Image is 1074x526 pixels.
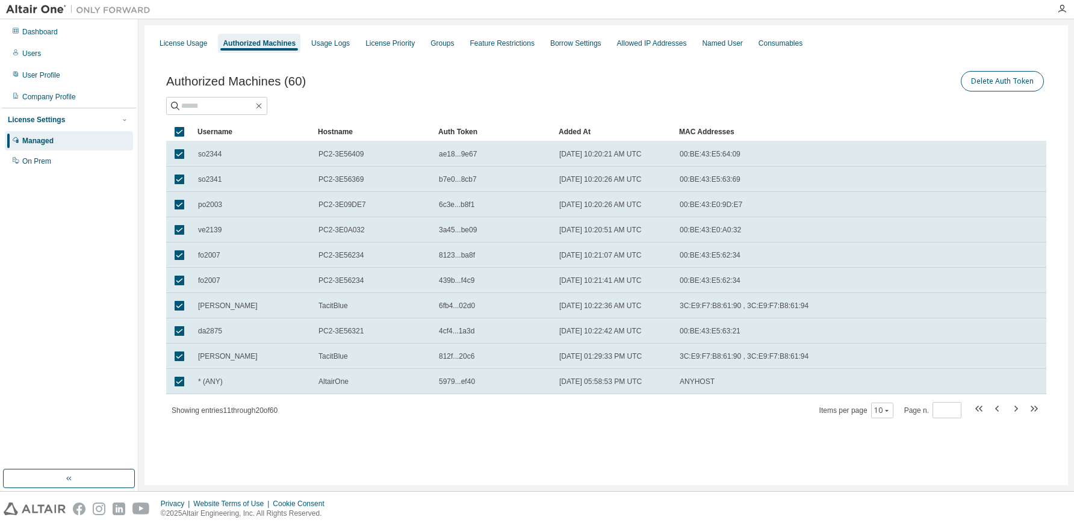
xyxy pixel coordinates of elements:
[93,503,105,515] img: instagram.svg
[439,225,477,235] span: 3a45...be09
[4,503,66,515] img: altair_logo.svg
[680,326,740,336] span: 00:BE:43:E5:63:21
[439,250,475,260] span: 8123...ba8f
[559,225,642,235] span: [DATE] 10:20:51 AM UTC
[559,301,642,311] span: [DATE] 10:22:36 AM UTC
[439,326,474,336] span: 4cf4...1a3d
[161,509,332,519] p: © 2025 Altair Engineering, Inc. All Rights Reserved.
[559,326,642,336] span: [DATE] 10:22:42 AM UTC
[22,49,41,58] div: Users
[160,39,207,48] div: License Usage
[430,39,454,48] div: Groups
[22,92,76,102] div: Company Profile
[559,250,642,260] span: [DATE] 10:21:07 AM UTC
[198,351,258,361] span: [PERSON_NAME]
[617,39,687,48] div: Allowed IP Addresses
[439,175,477,184] span: b7e0...8cb7
[198,276,220,285] span: fo2007
[318,301,348,311] span: TacitBlue
[198,225,222,235] span: ve2139
[680,351,809,361] span: 3C:E9:F7:B8:61:90 , 3C:E9:F7:B8:61:94
[8,115,65,125] div: License Settings
[73,503,85,515] img: facebook.svg
[318,149,364,159] span: PC2-3E56409
[22,156,51,166] div: On Prem
[223,39,296,48] div: Authorized Machines
[22,136,54,146] div: Managed
[439,149,477,159] span: ae18...9e67
[311,39,350,48] div: Usage Logs
[22,27,58,37] div: Dashboard
[559,122,669,141] div: Added At
[439,301,475,311] span: 6fb4...02d0
[318,250,364,260] span: PC2-3E56234
[680,276,740,285] span: 00:BE:43:E5:62:34
[166,75,306,88] span: Authorized Machines (60)
[439,276,474,285] span: 439b...f4c9
[702,39,742,48] div: Named User
[318,200,366,209] span: PC2-3E09DE7
[6,4,157,16] img: Altair One
[198,326,222,336] span: da2875
[680,250,740,260] span: 00:BE:43:E5:62:34
[113,503,125,515] img: linkedin.svg
[559,200,642,209] span: [DATE] 10:20:26 AM UTC
[559,351,642,361] span: [DATE] 01:29:33 PM UTC
[318,276,364,285] span: PC2-3E56234
[439,377,475,386] span: 5979...ef40
[759,39,802,48] div: Consumables
[198,175,222,184] span: so2341
[439,351,474,361] span: 812f...20c6
[680,301,809,311] span: 3C:E9:F7:B8:61:90 , 3C:E9:F7:B8:61:94
[198,301,258,311] span: [PERSON_NAME]
[132,503,150,515] img: youtube.svg
[550,39,601,48] div: Borrow Settings
[198,377,223,386] span: * (ANY)
[318,351,348,361] span: TacitBlue
[22,70,60,80] div: User Profile
[680,149,740,159] span: 00:BE:43:E5:64:09
[680,200,742,209] span: 00:BE:43:E0:9D:E7
[198,149,222,159] span: so2344
[172,406,278,415] span: Showing entries 11 through 20 of 60
[559,276,642,285] span: [DATE] 10:21:41 AM UTC
[470,39,535,48] div: Feature Restrictions
[961,71,1044,91] button: Delete Auth Token
[318,225,365,235] span: PC2-3E0A032
[559,377,642,386] span: [DATE] 05:58:53 PM UTC
[318,377,349,386] span: AltairOne
[680,175,740,184] span: 00:BE:43:E5:63:69
[318,122,429,141] div: Hostname
[559,149,642,159] span: [DATE] 10:20:21 AM UTC
[318,326,364,336] span: PC2-3E56321
[438,122,549,141] div: Auth Token
[439,200,474,209] span: 6c3e...b8f1
[193,499,273,509] div: Website Terms of Use
[161,499,193,509] div: Privacy
[559,175,642,184] span: [DATE] 10:20:26 AM UTC
[904,402,961,418] span: Page n.
[819,403,893,418] span: Items per page
[318,175,364,184] span: PC2-3E56369
[680,377,715,386] span: ANYHOST
[198,200,222,209] span: po2003
[273,499,331,509] div: Cookie Consent
[198,250,220,260] span: fo2007
[365,39,415,48] div: License Priority
[197,122,308,141] div: Username
[874,406,890,415] button: 10
[680,225,741,235] span: 00:BE:43:E0:A0:32
[679,122,920,141] div: MAC Addresses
